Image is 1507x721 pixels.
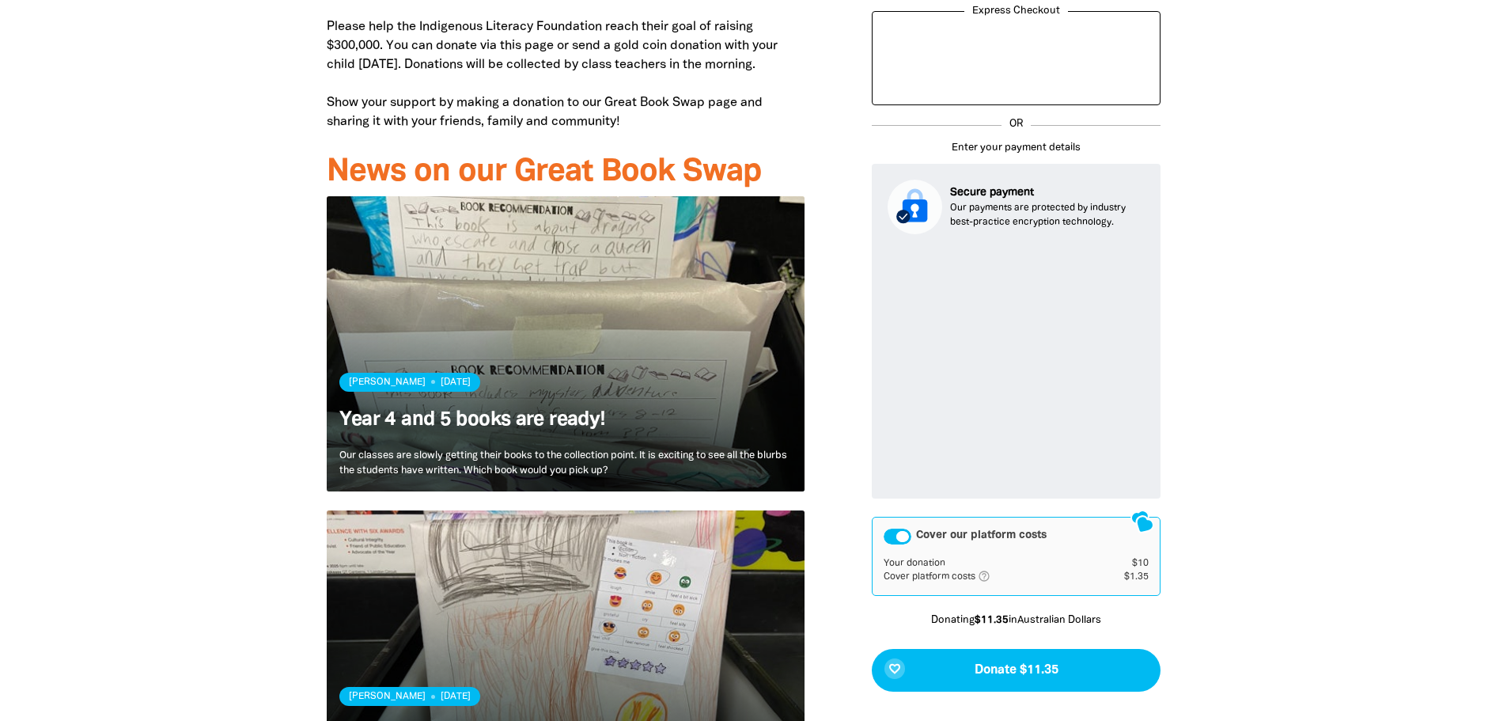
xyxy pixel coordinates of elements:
[1100,570,1149,584] td: $1.35
[872,649,1161,692] button: favorite_borderDonate $11.35
[872,614,1161,630] p: Donating in Australian Dollars
[975,664,1058,677] span: Donate $11.35
[884,248,1148,487] iframe: Secure payment input frame
[884,529,911,545] button: Cover our platform costs
[975,617,1009,626] b: $11.35
[884,570,1100,584] td: Cover platform costs
[950,202,1145,230] p: Our payments are protected by industry best-practice encryption technology.
[880,59,1152,95] iframe: PayPal-paypal
[339,411,606,429] a: Year 4 and 5 books are ready!
[950,185,1145,202] p: Secure payment
[327,155,805,190] h3: News on our Great Book Swap
[1002,118,1031,134] p: OR
[880,20,1152,53] iframe: Secure payment button frame
[964,4,1068,20] legend: Express Checkout
[978,570,1003,582] i: help_outlined
[1100,557,1149,570] td: $10
[888,662,901,675] i: favorite_border
[872,141,1161,157] p: Enter your payment details
[884,557,1100,570] td: Your donation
